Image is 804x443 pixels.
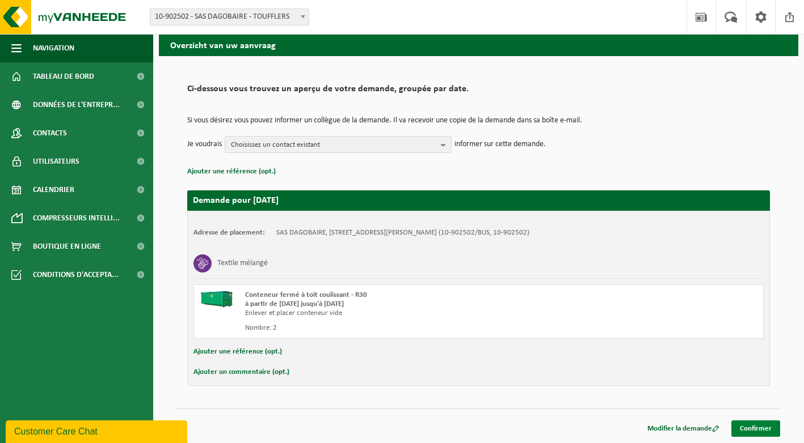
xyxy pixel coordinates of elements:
[193,196,279,205] strong: Demande pour [DATE]
[193,229,265,236] strong: Adresse de placement:
[245,300,344,308] strong: à partir de [DATE] jusqu'à [DATE]
[33,261,119,289] span: Conditions d'accepta...
[6,418,190,443] iframe: chat widget
[187,164,276,179] button: Ajouter une référence (opt.)
[225,136,452,153] button: Choisissez un contact existant
[187,84,770,100] h2: Ci-dessous vous trouvez un aperçu de votre demande, groupée par date.
[245,291,367,299] span: Conteneur fermé à toit coulissant - R30
[217,254,268,272] h3: Textile mélangé
[245,323,524,333] div: Nombre: 2
[193,344,282,359] button: Ajouter une référence (opt.)
[245,309,524,318] div: Enlever et placer conteneur vide
[731,420,780,437] a: Confirmer
[187,136,222,153] p: Je voudrais
[33,147,79,176] span: Utilisateurs
[639,420,728,437] a: Modifier la demande
[187,117,770,125] p: Si vous désirez vous pouvez informer un collègue de la demande. Il va recevoir une copie de la de...
[150,9,309,25] span: 10-902502 - SAS DAGOBAIRE - TOUFFLERS
[150,8,309,25] span: 10-902502 - SAS DAGOBAIRE - TOUFFLERS
[33,176,74,204] span: Calendrier
[33,119,67,147] span: Contacts
[33,34,74,62] span: Navigation
[200,291,234,308] img: HK-XR-30-GN-00.png
[33,91,120,119] span: Données de l'entrepr...
[231,137,436,154] span: Choisissez un contact existant
[454,136,546,153] p: informer sur cette demande.
[193,365,289,380] button: Ajouter un commentaire (opt.)
[159,33,798,56] h2: Overzicht van uw aanvraag
[33,232,101,261] span: Boutique en ligne
[33,204,120,232] span: Compresseurs intelli...
[276,228,529,237] td: SAS DAGOBAIRE, [STREET_ADDRESS][PERSON_NAME] (10-902502/BUS, 10-902502)
[33,62,94,91] span: Tableau de bord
